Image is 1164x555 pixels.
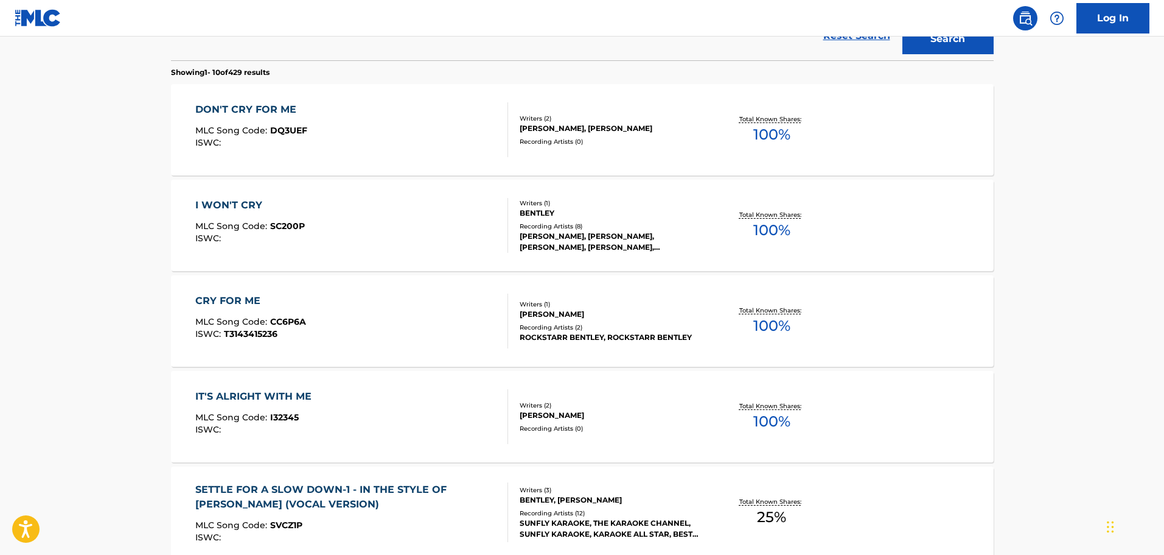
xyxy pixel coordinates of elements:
[195,389,318,404] div: IT'S ALRIGHT WITH ME
[1103,497,1164,555] iframe: Chat Widget
[195,221,270,232] span: MLC Song Code :
[1045,6,1069,30] div: Help
[195,294,306,308] div: CRY FOR ME
[270,412,299,423] span: I32345
[270,520,302,531] span: SVCZ1P
[520,486,703,495] div: Writers ( 3 )
[753,315,790,337] span: 100 %
[739,401,804,411] p: Total Known Shares:
[195,532,224,543] span: ISWC :
[195,424,224,435] span: ISWC :
[739,210,804,219] p: Total Known Shares:
[520,410,703,421] div: [PERSON_NAME]
[520,332,703,343] div: ROCKSTARR BENTLEY, ROCKSTARR BENTLEY
[1076,3,1149,34] a: Log In
[195,483,498,512] div: SETTLE FOR A SLOW DOWN-1 - IN THE STYLE OF [PERSON_NAME] (VOCAL VERSION)
[520,123,703,134] div: [PERSON_NAME], [PERSON_NAME]
[520,518,703,540] div: SUNFLY KARAOKE, THE KARAOKE CHANNEL, SUNFLY KARAOKE, KARAOKE ALL STAR, BEST KARAOKE
[520,137,703,146] div: Recording Artists ( 0 )
[195,125,270,136] span: MLC Song Code :
[520,208,703,219] div: BENTLEY
[739,497,804,506] p: Total Known Shares:
[1018,11,1033,26] img: search
[195,198,305,213] div: I WON'T CRY
[520,495,703,506] div: BENTLEY, [PERSON_NAME]
[195,102,307,117] div: DON'T CRY FOR ME
[520,199,703,208] div: Writers ( 1 )
[1050,11,1064,26] img: help
[520,323,703,332] div: Recording Artists ( 2 )
[270,316,306,327] span: CC6P6A
[171,67,270,78] p: Showing 1 - 10 of 429 results
[739,306,804,315] p: Total Known Shares:
[195,233,224,244] span: ISWC :
[171,180,994,271] a: I WON'T CRYMLC Song Code:SC200PISWC:Writers (1)BENTLEYRecording Artists (8)[PERSON_NAME], [PERSON...
[520,114,703,123] div: Writers ( 2 )
[171,371,994,462] a: IT'S ALRIGHT WITH MEMLC Song Code:I32345ISWC:Writers (2)[PERSON_NAME]Recording Artists (0)Total K...
[520,300,703,309] div: Writers ( 1 )
[757,506,786,528] span: 25 %
[520,424,703,433] div: Recording Artists ( 0 )
[520,309,703,320] div: [PERSON_NAME]
[753,124,790,146] span: 100 %
[520,401,703,410] div: Writers ( 2 )
[753,219,790,241] span: 100 %
[270,221,305,232] span: SC200P
[753,411,790,433] span: 100 %
[270,125,307,136] span: DQ3UEF
[520,509,703,518] div: Recording Artists ( 12 )
[902,24,994,54] button: Search
[1107,509,1114,545] div: Drag
[224,328,277,339] span: T3143415236
[171,84,994,175] a: DON'T CRY FOR MEMLC Song Code:DQ3UEFISWC:Writers (2)[PERSON_NAME], [PERSON_NAME]Recording Artists...
[15,9,61,27] img: MLC Logo
[739,115,804,124] p: Total Known Shares:
[171,275,994,367] a: CRY FOR MEMLC Song Code:CC6P6AISWC:T3143415236Writers (1)[PERSON_NAME]Recording Artists (2)ROCKST...
[195,137,224,148] span: ISWC :
[195,316,270,327] span: MLC Song Code :
[195,328,224,339] span: ISWC :
[195,412,270,423] span: MLC Song Code :
[1013,6,1037,30] a: Public Search
[195,520,270,531] span: MLC Song Code :
[520,222,703,231] div: Recording Artists ( 8 )
[520,231,703,253] div: [PERSON_NAME], [PERSON_NAME], [PERSON_NAME], [PERSON_NAME], [PERSON_NAME]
